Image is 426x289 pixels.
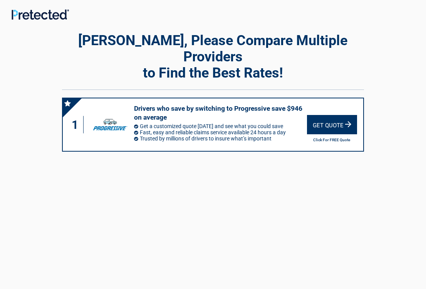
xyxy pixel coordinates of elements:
li: Get a customized quote [DATE] and see what you could save [134,123,307,129]
li: Trusted by millions of drivers to insure what’s important [134,135,307,142]
img: Main Logo [12,9,69,20]
h2: Click For FREE Quote [307,138,356,142]
img: progressive's logo [90,115,130,134]
h3: Drivers who save by switching to Progressive save $946 on average [134,104,307,122]
div: Get Quote [307,115,357,134]
div: 1 [70,116,84,134]
li: Fast, easy and reliable claims service available 24 hours a day [134,129,307,135]
h2: [PERSON_NAME], Please Compare Multiple Providers to Find the Best Rates! [62,32,364,81]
